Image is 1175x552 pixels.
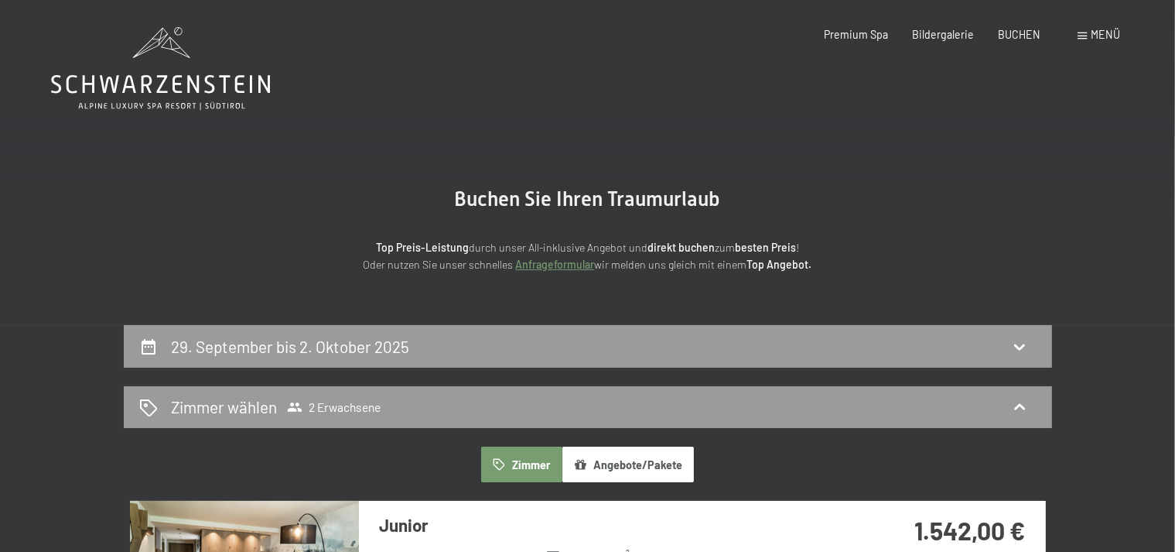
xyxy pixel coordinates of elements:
a: BUCHEN [998,28,1040,41]
strong: Top Angebot. [747,258,812,271]
strong: besten Preis [735,241,796,254]
strong: Top Preis-Leistung [376,241,469,254]
h2: Zimmer wählen [171,396,277,418]
span: Menü [1091,28,1121,41]
span: 2 Erwachsene [287,399,381,415]
h2: 29. September bis 2. Oktober 2025 [171,337,409,356]
p: durch unser All-inklusive Angebot und zum ! Oder nutzen Sie unser schnelles wir melden uns gleich... [248,239,928,274]
a: Anfrageformular [516,258,595,271]
strong: direkt buchen [647,241,715,254]
a: Premium Spa [824,28,888,41]
button: Zimmer [481,447,562,482]
a: Bildergalerie [912,28,974,41]
strong: 1.542,00 € [914,516,1025,545]
button: Angebote/Pakete [562,447,694,482]
h3: Junior [379,513,839,537]
span: Buchen Sie Ihren Traumurlaub [455,187,721,211]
